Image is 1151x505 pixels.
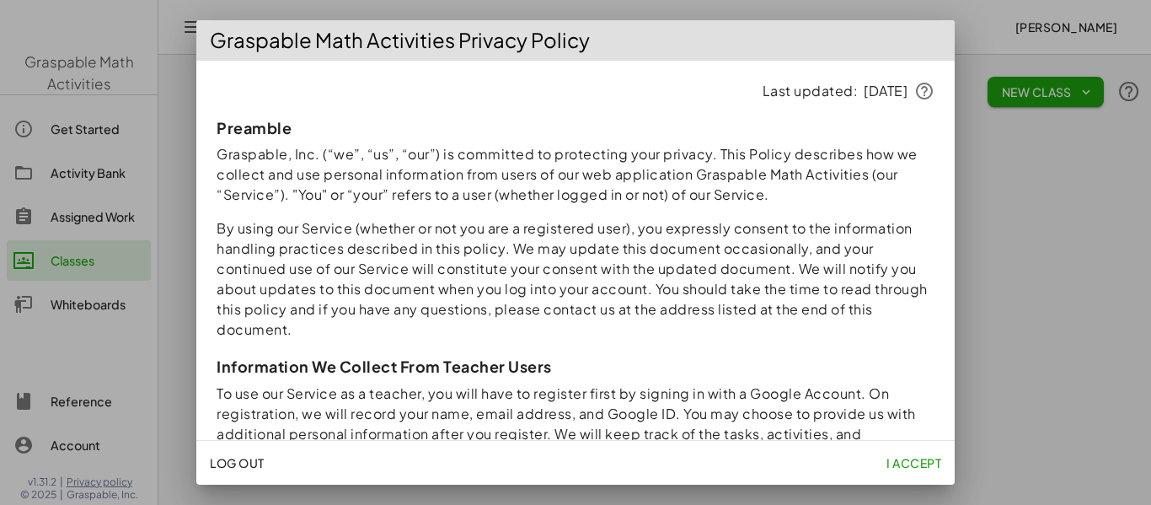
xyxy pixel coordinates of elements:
button: Log Out [203,448,271,478]
p: By using our Service (whether or not you are a registered user), you expressly consent to the inf... [217,218,934,340]
div: Graspable Math Activities Privacy Policy [196,20,955,61]
h3: Information We Collect From Teacher Users [217,357,934,376]
button: I accept [880,448,948,478]
p: Last updated: [DATE] [217,81,934,101]
p: Graspable, Inc. (“we”, “us”, “our”) is committed to protecting your privacy. This Policy describe... [217,144,934,205]
h3: Preamble [217,118,934,137]
span: Log Out [210,455,265,470]
span: I accept [886,455,941,470]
